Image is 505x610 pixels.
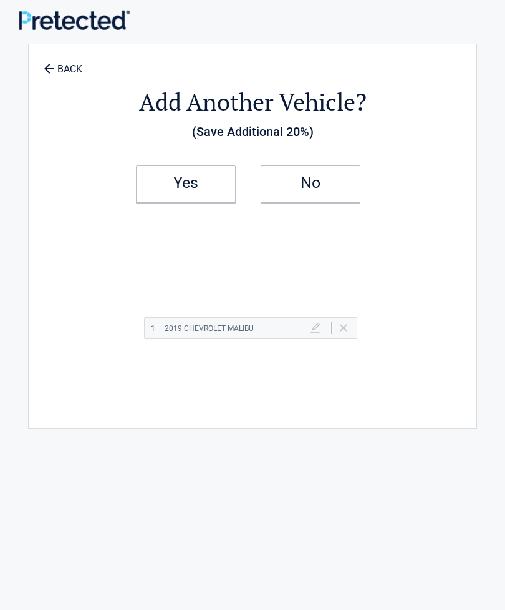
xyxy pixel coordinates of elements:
h2: Yes [149,179,223,187]
a: Delete [340,324,347,332]
h2: Add Another Vehicle? [35,86,470,118]
h2: No [274,179,347,187]
a: BACK [41,52,85,74]
h2: 2019 Chevrolet MALIBU [151,321,254,337]
img: Main Logo [19,10,130,30]
span: 1 | [151,324,159,333]
h3: (Save Additional 20%) [35,121,470,142]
